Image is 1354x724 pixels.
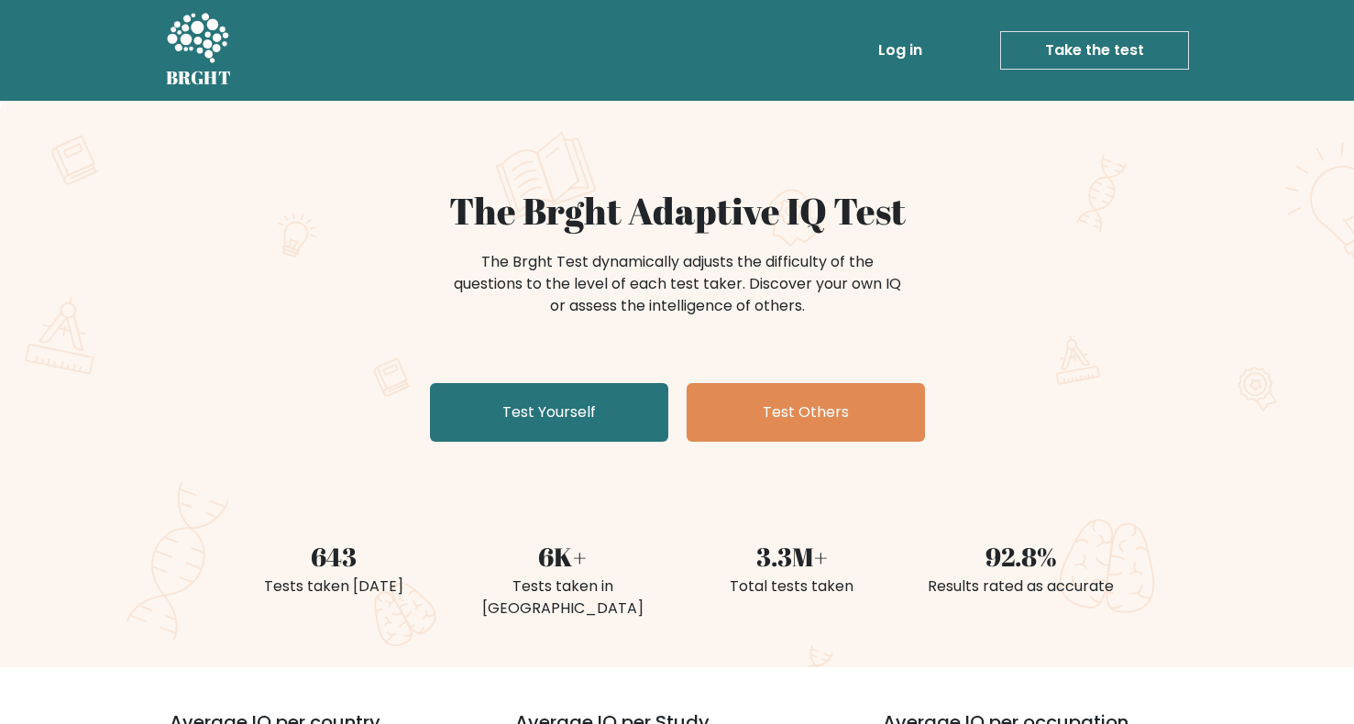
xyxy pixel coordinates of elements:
a: Test Others [687,383,925,442]
div: The Brght Test dynamically adjusts the difficulty of the questions to the level of each test take... [448,251,907,317]
div: Results rated as accurate [918,576,1125,598]
a: Log in [871,32,930,69]
div: Tests taken [DATE] [230,576,437,598]
div: 3.3M+ [688,537,896,576]
div: Total tests taken [688,576,896,598]
a: BRGHT [166,7,232,93]
div: 6K+ [459,537,666,576]
h1: The Brght Adaptive IQ Test [230,189,1125,233]
a: Take the test [1000,31,1189,70]
h5: BRGHT [166,67,232,89]
div: Tests taken in [GEOGRAPHIC_DATA] [459,576,666,620]
a: Test Yourself [430,383,668,442]
div: 92.8% [918,537,1125,576]
div: 643 [230,537,437,576]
